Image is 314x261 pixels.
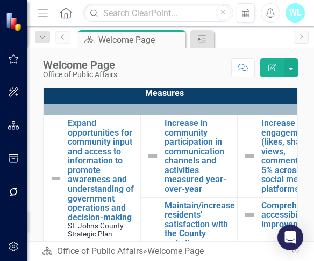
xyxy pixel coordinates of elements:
[286,3,305,23] button: WL
[5,12,24,31] img: ClearPoint Strategy
[49,172,62,185] img: Not Defined
[146,150,159,162] img: Not Defined
[146,237,159,250] img: Not Defined
[98,33,183,47] div: Welcome Page
[42,245,288,258] div: »
[43,59,117,71] div: Welcome Page
[141,115,238,197] td: Double-Click to Edit Right Click for Context Menu
[147,246,204,256] div: Welcome Page
[243,208,256,221] img: Not Defined
[165,118,232,194] a: Increase in community participation in communication channels and activities measured year-over-year
[68,221,123,238] span: St. Johns County Strategic Plan
[57,246,143,256] a: Office of Public Affairs
[243,150,256,162] img: Not Defined
[43,71,117,79] div: Office of Public Affairs
[277,225,303,250] div: Open Intercom Messenger
[83,4,233,23] input: Search ClearPoint...
[68,118,135,222] a: Expand opportunities for community input and access to information to promote awareness and under...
